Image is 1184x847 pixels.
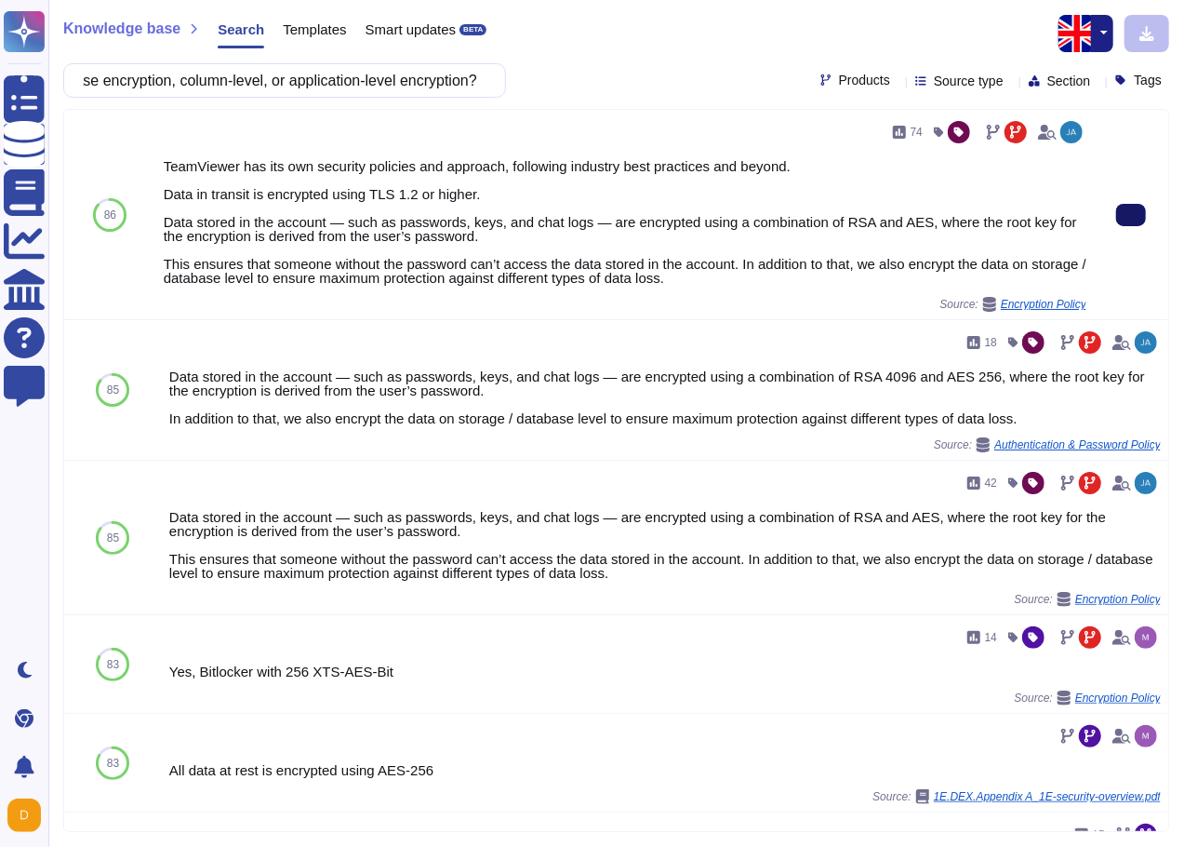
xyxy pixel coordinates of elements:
span: 14 [985,632,997,643]
span: 18 [985,337,997,348]
div: BETA [459,24,486,35]
img: user [1060,121,1083,143]
span: Authentication & Password Policy [994,439,1161,450]
span: Source: [872,789,1161,804]
span: Encryption Policy [1075,692,1161,704]
span: Encryption Policy [1001,299,1086,310]
span: 83 [107,758,119,769]
span: Search [218,22,264,36]
img: user [1135,626,1157,649]
span: 85 [107,532,119,544]
span: Source: [1015,592,1161,607]
span: Source: [934,437,1161,452]
div: Data stored in the account — such as passwords, keys, and chat logs — are encrypted using a combi... [169,510,1161,580]
input: Search a question or template... [73,64,486,97]
span: 42 [985,477,997,489]
span: 1E.DEX.Appendix A_1E-security-overview.pdf [934,791,1161,802]
div: All data at rest is encrypted using AES-256 [169,763,1161,777]
span: Templates [283,22,346,36]
div: Yes, Bitlocker with 256 XTS-AES-Bit [169,665,1161,679]
span: 83 [107,659,119,670]
img: user [1135,725,1157,747]
span: Tags [1134,74,1162,87]
div: Data stored in the account — such as passwords, keys, and chat logs — are encrypted using a combi... [169,370,1161,425]
img: user [1135,331,1157,354]
span: 15 [1093,829,1105,840]
span: 86 [104,209,116,221]
button: user [4,795,54,836]
span: Source: [1015,691,1161,706]
img: user [7,799,41,832]
span: 74 [911,127,923,138]
span: Section [1047,74,1091,87]
span: Source type [934,74,1004,87]
span: 85 [107,384,119,396]
span: Products [839,74,890,87]
span: Knowledge base [63,21,180,36]
span: Smart updates [366,22,457,36]
span: Source: [940,297,1086,312]
img: en [1058,15,1096,52]
img: user [1135,472,1157,494]
div: TeamViewer has its own security policies and approach, following industry best practices and beyo... [164,159,1086,285]
span: Encryption Policy [1075,594,1161,605]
